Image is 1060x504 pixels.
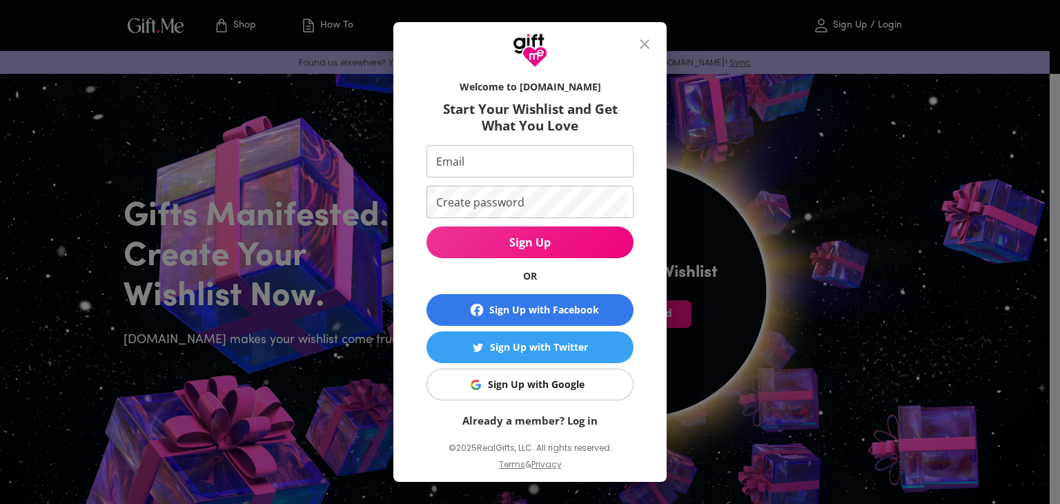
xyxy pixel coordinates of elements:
a: Terms [499,458,525,470]
div: Sign Up with Facebook [489,302,599,318]
p: & [525,457,531,483]
h6: OR [426,269,634,283]
button: close [628,28,661,61]
button: Sign Up with TwitterSign Up with Twitter [426,331,634,363]
button: Sign Up [426,226,634,258]
h6: Welcome to [DOMAIN_NAME] [426,80,634,94]
a: Privacy [531,458,562,470]
div: Sign Up with Twitter [490,340,588,355]
p: © 2025 RealGifts, LLC. All rights reserved. [426,439,634,457]
div: Sign Up with Google [488,377,585,392]
img: Sign Up with Twitter [473,342,483,353]
button: Sign Up with Facebook [426,294,634,326]
a: Already a member? Log in [462,414,598,427]
button: Sign Up with GoogleSign Up with Google [426,369,634,400]
h6: Start Your Wishlist and Get What You Love [426,101,634,134]
span: Sign Up [426,235,634,250]
img: GiftMe Logo [513,33,547,68]
img: Sign Up with Google [471,380,481,390]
